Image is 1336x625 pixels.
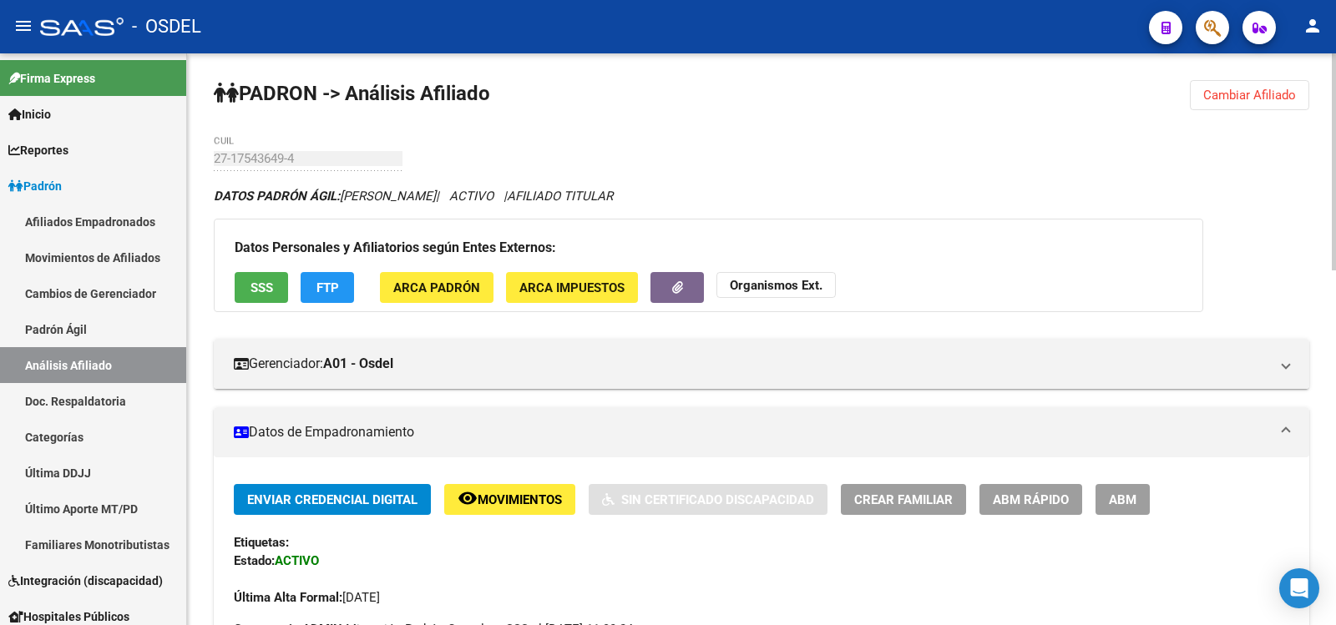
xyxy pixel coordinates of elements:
button: ABM Rápido [979,484,1082,515]
strong: Organismos Ext. [730,278,822,293]
strong: Estado: [234,553,275,568]
div: Open Intercom Messenger [1279,568,1319,608]
span: Crear Familiar [854,492,953,507]
button: ARCA Impuestos [506,272,638,303]
i: | ACTIVO | [214,189,613,204]
mat-panel-title: Datos de Empadronamiento [234,423,1269,441]
span: [PERSON_NAME] [214,189,436,204]
span: Padrón [8,177,62,195]
strong: Última Alta Formal: [234,590,342,605]
span: Firma Express [8,69,95,88]
h3: Datos Personales y Afiliatorios según Entes Externos: [235,236,1182,260]
span: AFILIADO TITULAR [507,189,613,204]
span: Enviar Credencial Digital [247,492,417,507]
span: - OSDEL [132,8,201,45]
span: Sin Certificado Discapacidad [621,492,814,507]
span: ARCA Impuestos [519,280,625,295]
span: SSS [250,280,273,295]
span: ABM Rápido [993,492,1069,507]
span: Inicio [8,105,51,123]
button: SSS [235,272,288,303]
mat-icon: remove_red_eye [458,488,478,508]
strong: Etiquetas: [234,535,289,550]
button: FTP [301,272,354,303]
span: ABM [1109,492,1136,507]
button: Organismos Ext. [716,272,836,298]
strong: DATOS PADRÓN ÁGIL: [214,189,340,204]
button: Movimientos [444,484,575,515]
button: Enviar Credencial Digital [234,484,431,515]
span: FTP [316,280,339,295]
button: ABM [1096,484,1150,515]
button: Cambiar Afiliado [1190,80,1309,110]
span: Reportes [8,141,68,159]
span: ARCA Padrón [393,280,480,295]
button: Crear Familiar [841,484,966,515]
mat-expansion-panel-header: Datos de Empadronamiento [214,407,1309,457]
span: Cambiar Afiliado [1203,88,1296,103]
button: Sin Certificado Discapacidad [589,484,827,515]
strong: PADRON -> Análisis Afiliado [214,82,490,105]
span: Movimientos [478,492,562,507]
mat-icon: person [1303,16,1323,36]
mat-panel-title: Gerenciador: [234,355,1269,373]
strong: ACTIVO [275,553,319,568]
span: [DATE] [234,590,380,605]
mat-expansion-panel-header: Gerenciador:A01 - Osdel [214,339,1309,389]
span: Integración (discapacidad) [8,572,163,590]
strong: A01 - Osdel [323,355,393,373]
button: ARCA Padrón [380,272,493,303]
mat-icon: menu [13,16,33,36]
